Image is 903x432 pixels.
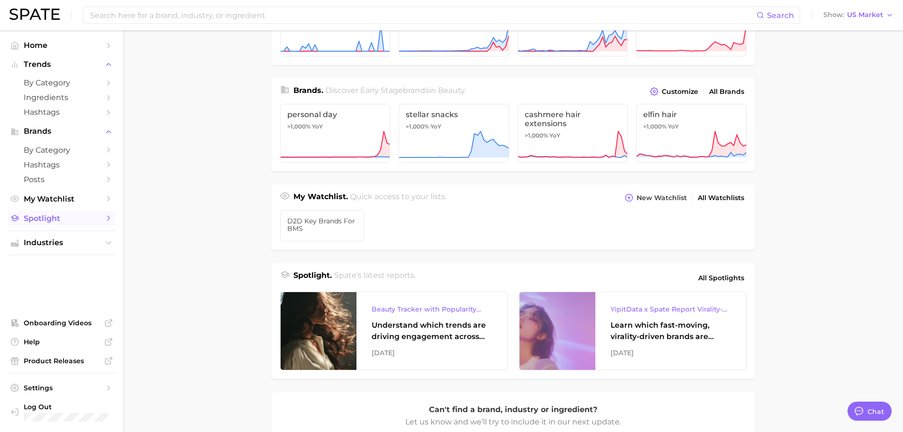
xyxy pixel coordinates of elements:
[24,239,100,247] span: Industries
[695,192,747,204] a: All Watchlists
[8,38,116,53] a: Home
[8,57,116,72] button: Trends
[8,105,116,119] a: Hashtags
[8,157,116,172] a: Hashtags
[280,292,508,370] a: Beauty Tracker with Popularity IndexUnderstand which trends are driving engagement across platfor...
[847,12,883,18] span: US Market
[518,104,628,163] a: cashmere hair extensions>1,000% YoY
[89,7,757,23] input: Search here for a brand, industry, or ingredient
[8,400,116,424] a: Log out. Currently logged in with e-mail kaitlyn.olert@loreal.com.
[611,347,731,358] div: [DATE]
[823,12,844,18] span: Show
[350,191,447,204] h2: Quick access to your lists.
[696,270,747,286] a: All Spotlights
[372,347,492,358] div: [DATE]
[430,123,441,130] span: YoY
[326,86,466,95] span: Discover Early Stage brands in .
[24,93,100,102] span: Ingredients
[438,86,465,95] span: beauty
[698,272,744,284] span: All Spotlights
[404,404,622,416] p: Can't find a brand, industry or ingredient?
[643,110,739,119] span: elfin hair
[549,132,560,139] span: YoY
[662,88,698,96] span: Customize
[821,9,896,21] button: ShowUS Market
[709,88,744,96] span: All Brands
[24,160,100,169] span: Hashtags
[8,316,116,330] a: Onboarding Videos
[280,210,365,241] a: D2D Key Brands for BMS
[611,303,731,315] div: YipitData x Spate Report Virality-Driven Brands Are Taking a Slice of the Beauty Pie
[24,146,100,155] span: by Category
[637,194,687,202] span: New Watchlist
[8,335,116,349] a: Help
[293,86,323,95] span: Brands .
[24,175,100,184] span: Posts
[8,192,116,206] a: My Watchlist
[643,123,666,130] span: >1,000%
[24,78,100,87] span: by Category
[24,319,100,327] span: Onboarding Videos
[519,292,747,370] a: YipitData x Spate Report Virality-Driven Brands Are Taking a Slice of the Beauty PieLearn which f...
[24,41,100,50] span: Home
[611,320,731,342] div: Learn which fast-moving, virality-driven brands are leading the pack, the risks of viral growth, ...
[525,132,548,139] span: >1,000%
[24,214,100,223] span: Spotlight
[406,123,429,130] span: >1,000%
[372,303,492,315] div: Beauty Tracker with Popularity Index
[8,236,116,250] button: Industries
[399,104,509,163] a: stellar snacks>1,000% YoY
[8,381,116,395] a: Settings
[8,211,116,226] a: Spotlight
[312,123,323,130] span: YoY
[8,90,116,105] a: Ingredients
[525,110,621,128] span: cashmere hair extensions
[293,191,348,204] h1: My Watchlist.
[8,172,116,187] a: Posts
[698,194,744,202] span: All Watchlists
[636,104,747,163] a: elfin hair>1,000% YoY
[406,110,502,119] span: stellar snacks
[334,270,416,286] h2: Spate's latest reports.
[8,143,116,157] a: by Category
[287,110,383,119] span: personal day
[707,85,747,98] a: All Brands
[648,85,700,98] button: Customize
[8,75,116,90] a: by Category
[280,104,391,163] a: personal day>1,000% YoY
[24,403,108,411] span: Log Out
[24,194,100,203] span: My Watchlist
[24,384,100,392] span: Settings
[372,320,492,342] div: Understand which trends are driving engagement across platforms in the skin, hair, makeup, and fr...
[622,191,689,204] button: New Watchlist
[293,270,332,286] h1: Spotlight.
[24,357,100,365] span: Product Releases
[8,354,116,368] a: Product Releases
[404,416,622,428] p: Let us know and we’ll try to include it in our next update.
[287,123,310,130] span: >1,000%
[8,124,116,138] button: Brands
[24,108,100,117] span: Hashtags
[24,127,100,136] span: Brands
[9,9,60,20] img: SPATE
[24,338,100,346] span: Help
[668,123,679,130] span: YoY
[287,217,357,232] span: D2D Key Brands for BMS
[24,60,100,69] span: Trends
[767,11,794,20] span: Search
